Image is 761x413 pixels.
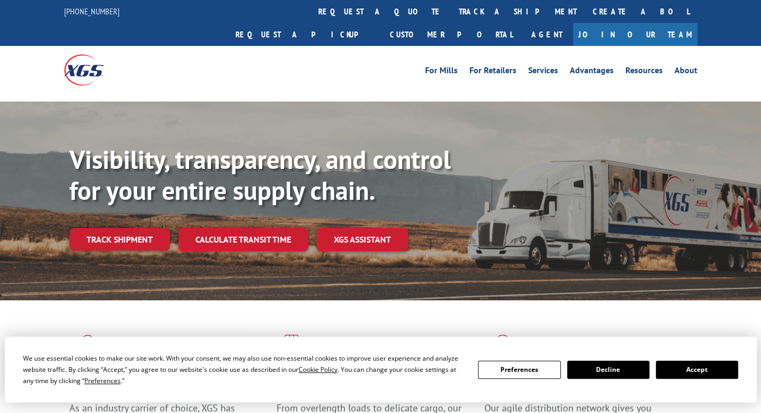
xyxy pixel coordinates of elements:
a: Advantages [570,66,614,78]
a: For Mills [425,66,458,78]
a: [PHONE_NUMBER] [64,6,120,17]
button: Decline [567,361,649,379]
b: Visibility, transparency, and control for your entire supply chain. [69,143,451,207]
a: Resources [625,66,663,78]
a: Join Our Team [573,23,697,46]
img: xgs-icon-flagship-distribution-model-red [484,334,521,362]
a: Calculate transit time [178,228,308,251]
a: Agent [521,23,573,46]
img: xgs-icon-total-supply-chain-intelligence-red [69,334,103,362]
button: Accept [656,361,738,379]
span: Preferences [84,376,121,385]
a: XGS ASSISTANT [317,228,408,251]
a: Track shipment [69,228,170,251]
a: For Retailers [469,66,516,78]
a: Services [528,66,558,78]
img: xgs-icon-focused-on-flooring-red [277,334,302,362]
a: Request a pickup [227,23,382,46]
span: Cookie Policy [299,365,338,374]
div: We use essential cookies to make our site work. With your consent, we may also use non-essential ... [23,353,465,386]
button: Preferences [478,361,560,379]
a: About [674,66,697,78]
div: Cookie Consent Prompt [5,337,757,402]
a: Customer Portal [382,23,521,46]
